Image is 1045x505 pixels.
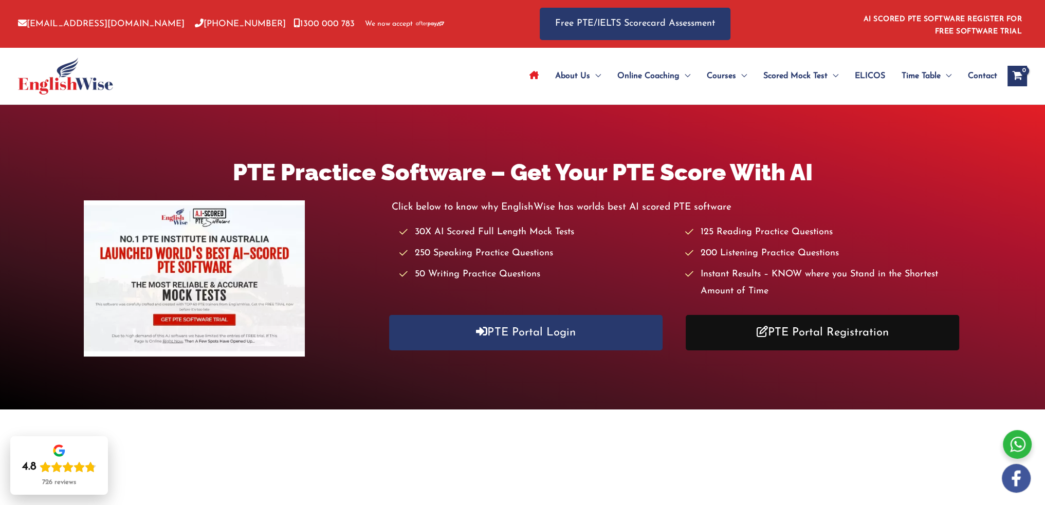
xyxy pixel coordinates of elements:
[1007,66,1027,86] a: View Shopping Cart, empty
[84,200,305,357] img: pte-institute-main
[294,20,355,28] a: 1300 000 783
[707,58,736,94] span: Courses
[18,58,113,95] img: cropped-ew-logo
[617,58,680,94] span: Online Coaching
[864,15,1022,35] a: AI SCORED PTE SOFTWARE REGISTER FOR FREE SOFTWARE TRIAL
[22,460,96,474] div: Rating: 4.8 out of 5
[755,58,847,94] a: Scored Mock TestMenu Toggle
[521,58,997,94] nav: Site Navigation: Main Menu
[84,156,962,189] h1: PTE Practice Software – Get Your PTE Score With AI
[392,199,961,216] p: Click below to know why EnglishWise has worlds best AI scored PTE software
[847,58,893,94] a: ELICOS
[555,58,590,94] span: About Us
[1002,464,1031,493] img: white-facebook.png
[42,478,76,487] div: 726 reviews
[547,58,609,94] a: About UsMenu Toggle
[893,58,960,94] a: Time TableMenu Toggle
[685,245,961,262] li: 200 Listening Practice Questions
[399,224,675,241] li: 30X AI Scored Full Length Mock Tests
[857,7,1027,41] aside: Header Widget 1
[855,58,885,94] span: ELICOS
[590,58,601,94] span: Menu Toggle
[416,21,444,27] img: Afterpay-Logo
[686,315,959,350] a: PTE Portal Registration
[399,266,675,283] li: 50 Writing Practice Questions
[609,58,699,94] a: Online CoachingMenu Toggle
[685,266,961,301] li: Instant Results – KNOW where you Stand in the Shortest Amount of Time
[960,58,997,94] a: Contact
[540,8,730,40] a: Free PTE/IELTS Scorecard Assessment
[736,58,747,94] span: Menu Toggle
[699,58,755,94] a: CoursesMenu Toggle
[941,58,951,94] span: Menu Toggle
[365,19,413,29] span: We now accept
[902,58,941,94] span: Time Table
[22,460,36,474] div: 4.8
[680,58,690,94] span: Menu Toggle
[685,224,961,241] li: 125 Reading Practice Questions
[389,315,663,350] a: PTE Portal Login
[18,20,185,28] a: [EMAIL_ADDRESS][DOMAIN_NAME]
[195,20,286,28] a: [PHONE_NUMBER]
[763,58,828,94] span: Scored Mock Test
[828,58,838,94] span: Menu Toggle
[399,245,675,262] li: 250 Speaking Practice Questions
[968,58,997,94] span: Contact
